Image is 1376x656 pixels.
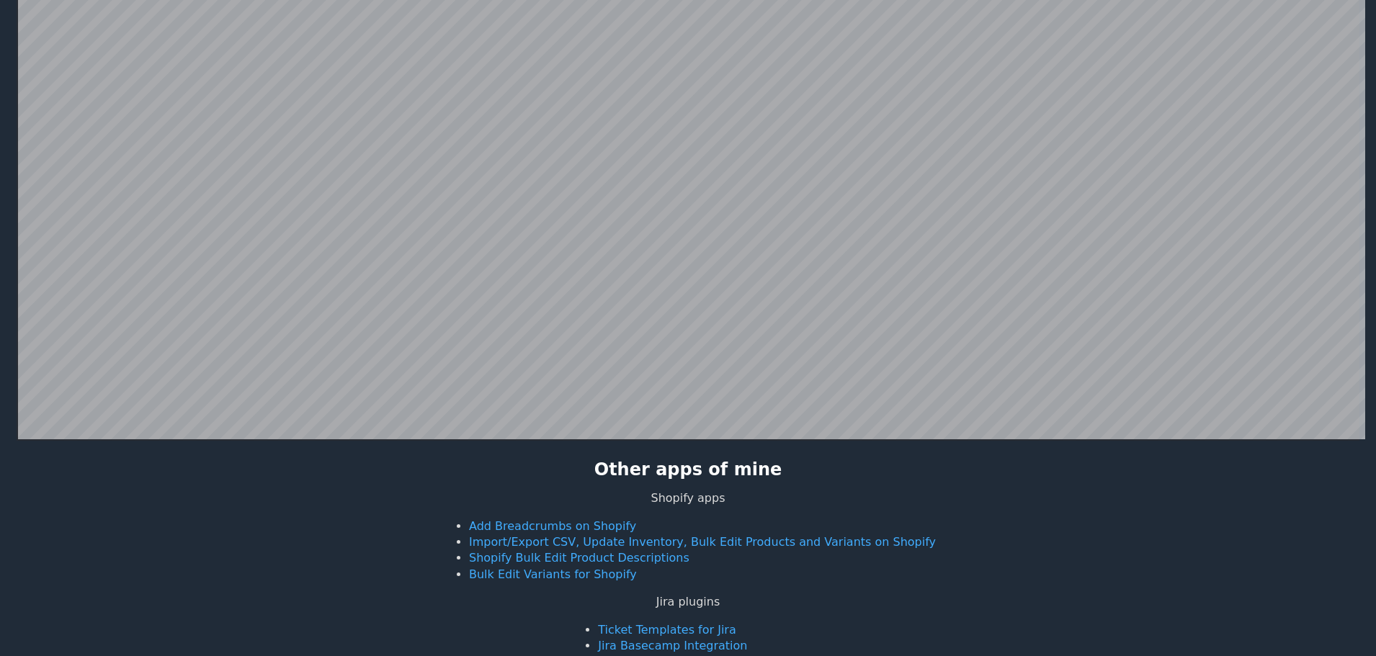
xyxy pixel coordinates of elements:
a: Ticket Templates for Jira [598,623,736,637]
a: Import/Export CSV, Update Inventory, Bulk Edit Products and Variants on Shopify [469,535,936,549]
a: Shopify Bulk Edit Product Descriptions [469,551,689,565]
a: Jira Basecamp Integration [598,639,747,652]
a: Add Breadcrumbs on Shopify [469,519,636,533]
h2: Other apps of mine [594,458,782,482]
a: Bulk Edit Variants for Shopify [469,567,637,581]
